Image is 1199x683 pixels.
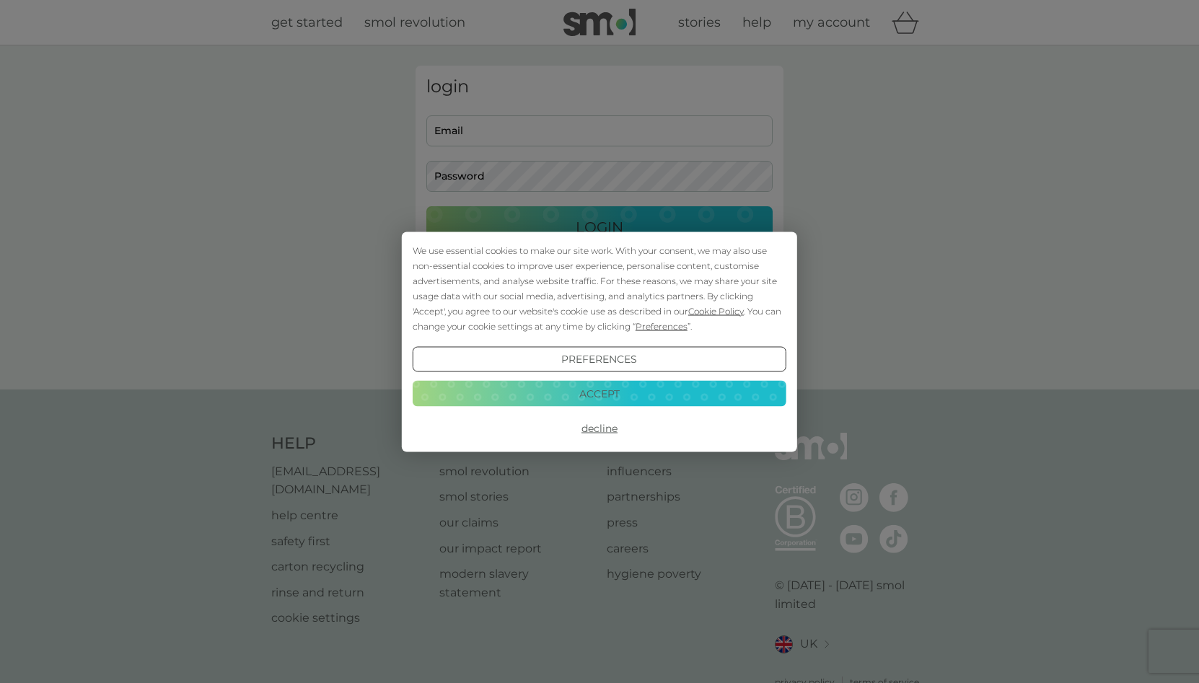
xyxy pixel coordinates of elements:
[402,232,797,451] div: Cookie Consent Prompt
[636,320,688,331] span: Preferences
[413,242,786,333] div: We use essential cookies to make our site work. With your consent, we may also use non-essential ...
[688,305,744,316] span: Cookie Policy
[413,381,786,407] button: Accept
[413,346,786,372] button: Preferences
[413,415,786,441] button: Decline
